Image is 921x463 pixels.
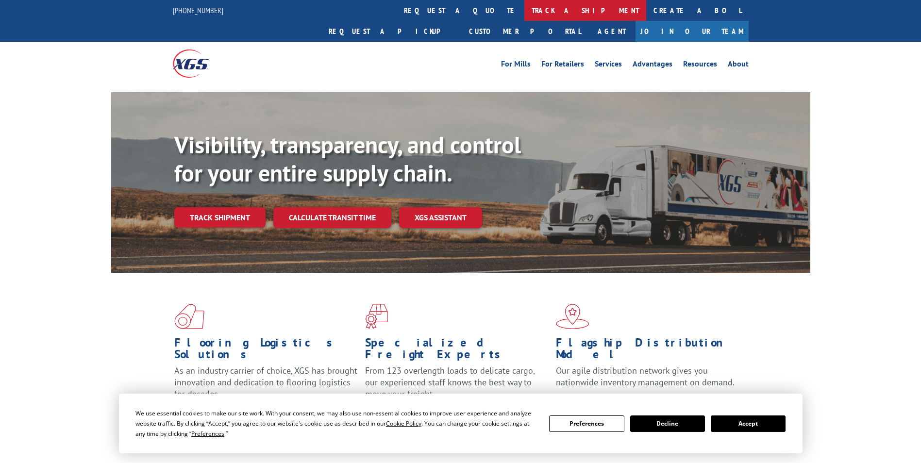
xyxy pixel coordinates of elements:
span: Cookie Policy [386,419,421,428]
a: Calculate transit time [273,207,391,228]
img: xgs-icon-flagship-distribution-model-red [556,304,589,329]
a: For Retailers [541,60,584,71]
a: About [728,60,749,71]
span: As an industry carrier of choice, XGS has brought innovation and dedication to flooring logistics... [174,365,357,399]
button: Preferences [549,415,624,432]
a: Customer Portal [462,21,588,42]
a: Resources [683,60,717,71]
button: Decline [630,415,705,432]
h1: Specialized Freight Experts [365,337,549,365]
a: Join Our Team [636,21,749,42]
a: XGS ASSISTANT [399,207,482,228]
div: Cookie Consent Prompt [119,394,803,453]
a: Agent [588,21,636,42]
img: xgs-icon-total-supply-chain-intelligence-red [174,304,204,329]
h1: Flagship Distribution Model [556,337,739,365]
a: Advantages [633,60,672,71]
a: Request a pickup [321,21,462,42]
span: Our agile distribution network gives you nationwide inventory management on demand. [556,365,735,388]
span: Preferences [191,430,224,438]
a: For Mills [501,60,531,71]
img: xgs-icon-focused-on-flooring-red [365,304,388,329]
a: [PHONE_NUMBER] [173,5,223,15]
button: Accept [711,415,786,432]
p: From 123 overlength loads to delicate cargo, our experienced staff knows the best way to move you... [365,365,549,408]
a: Track shipment [174,207,266,228]
div: We use essential cookies to make our site work. With your consent, we may also use non-essential ... [135,408,537,439]
b: Visibility, transparency, and control for your entire supply chain. [174,130,521,188]
a: Services [595,60,622,71]
h1: Flooring Logistics Solutions [174,337,358,365]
